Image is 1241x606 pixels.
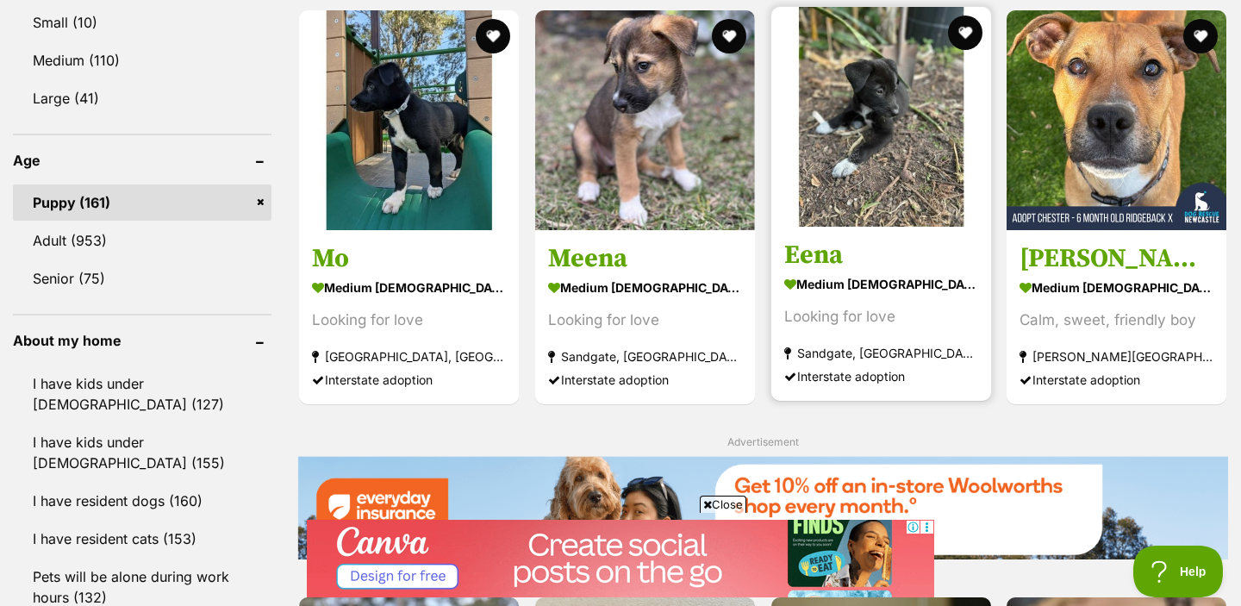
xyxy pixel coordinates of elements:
div: Calm, sweet, friendly boy [1020,309,1213,332]
a: I have kids under [DEMOGRAPHIC_DATA] (155) [13,424,271,481]
strong: Sandgate, [GEOGRAPHIC_DATA] [784,341,978,365]
a: I have resident dogs (160) [13,483,271,519]
strong: medium [DEMOGRAPHIC_DATA] Dog [784,272,978,297]
strong: medium [DEMOGRAPHIC_DATA] Dog [1020,275,1213,300]
img: Everyday Insurance promotional banner [297,456,1228,559]
div: Looking for love [548,309,742,332]
a: Meena medium [DEMOGRAPHIC_DATA] Dog Looking for love Sandgate, [GEOGRAPHIC_DATA] Interstate adoption [535,229,755,404]
strong: [PERSON_NAME][GEOGRAPHIC_DATA], [GEOGRAPHIC_DATA] [1020,345,1213,368]
a: [PERSON_NAME] - [DEMOGRAPHIC_DATA] Ridgeback X medium [DEMOGRAPHIC_DATA] Dog Calm, sweet, friendl... [1007,229,1226,404]
iframe: Advertisement [307,520,934,597]
a: Puppy (161) [13,184,271,221]
div: Looking for love [312,309,506,332]
h3: [PERSON_NAME] - [DEMOGRAPHIC_DATA] Ridgeback X [1020,242,1213,275]
a: Adult (953) [13,222,271,259]
h3: Eena [784,239,978,272]
button: favourite [947,16,982,50]
button: favourite [712,19,746,53]
div: Looking for love [784,305,978,328]
header: Age [13,153,271,168]
button: favourite [1183,19,1218,53]
img: Mo - Border Collie Dog [299,10,519,230]
div: Interstate adoption [312,368,506,391]
a: Small (10) [13,4,271,41]
strong: medium [DEMOGRAPHIC_DATA] Dog [548,275,742,300]
a: I have resident cats (153) [13,521,271,557]
a: Eena medium [DEMOGRAPHIC_DATA] Dog Looking for love Sandgate, [GEOGRAPHIC_DATA] Interstate adoption [771,226,991,401]
h3: Mo [312,242,506,275]
img: Chester - 6 Month Old Ridgeback X - Rhodesian Ridgeback Dog [1007,10,1226,230]
a: Medium (110) [13,42,271,78]
div: Interstate adoption [548,368,742,391]
button: favourite [476,19,510,53]
a: I have kids under [DEMOGRAPHIC_DATA] (127) [13,365,271,422]
a: Mo medium [DEMOGRAPHIC_DATA] Dog Looking for love [GEOGRAPHIC_DATA], [GEOGRAPHIC_DATA] Interstate... [299,229,519,404]
h3: Meena [548,242,742,275]
a: Senior (75) [13,260,271,297]
iframe: Help Scout Beacon - Open [1133,546,1224,597]
header: About my home [13,333,271,348]
a: Everyday Insurance promotional banner [297,456,1228,563]
span: Advertisement [727,435,799,448]
span: Close [700,496,746,513]
img: Eena - Border Collie Dog [771,7,991,227]
strong: Sandgate, [GEOGRAPHIC_DATA] [548,345,742,368]
strong: [GEOGRAPHIC_DATA], [GEOGRAPHIC_DATA] [312,345,506,368]
div: Interstate adoption [784,365,978,388]
div: Interstate adoption [1020,368,1213,391]
a: Large (41) [13,80,271,116]
strong: medium [DEMOGRAPHIC_DATA] Dog [312,275,506,300]
img: Meena - Border Collie Dog [535,10,755,230]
